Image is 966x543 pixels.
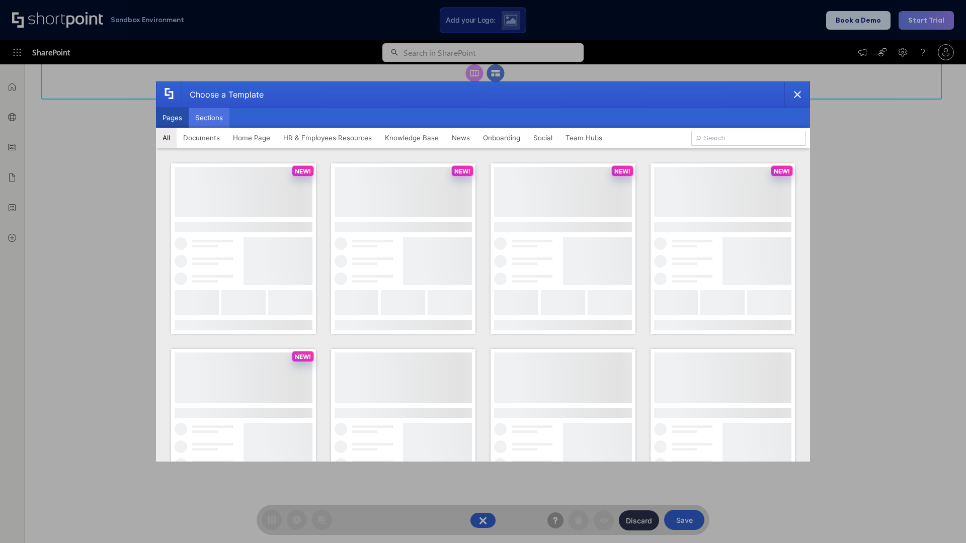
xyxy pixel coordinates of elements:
button: All [156,128,177,148]
p: NEW! [454,167,470,175]
div: template selector [156,81,810,462]
button: News [445,128,476,148]
button: Knowledge Base [378,128,445,148]
p: NEW! [295,167,311,175]
button: Sections [189,108,229,128]
button: Documents [177,128,226,148]
button: Home Page [226,128,277,148]
p: NEW! [614,167,630,175]
button: HR & Employees Resources [277,128,378,148]
button: Pages [156,108,189,128]
button: Team Hubs [559,128,609,148]
p: NEW! [774,167,790,175]
button: Social [527,128,559,148]
input: Search [691,131,806,146]
iframe: Chat Widget [916,495,966,543]
p: NEW! [295,353,311,360]
button: Onboarding [476,128,527,148]
div: Choose a Template [182,82,264,107]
